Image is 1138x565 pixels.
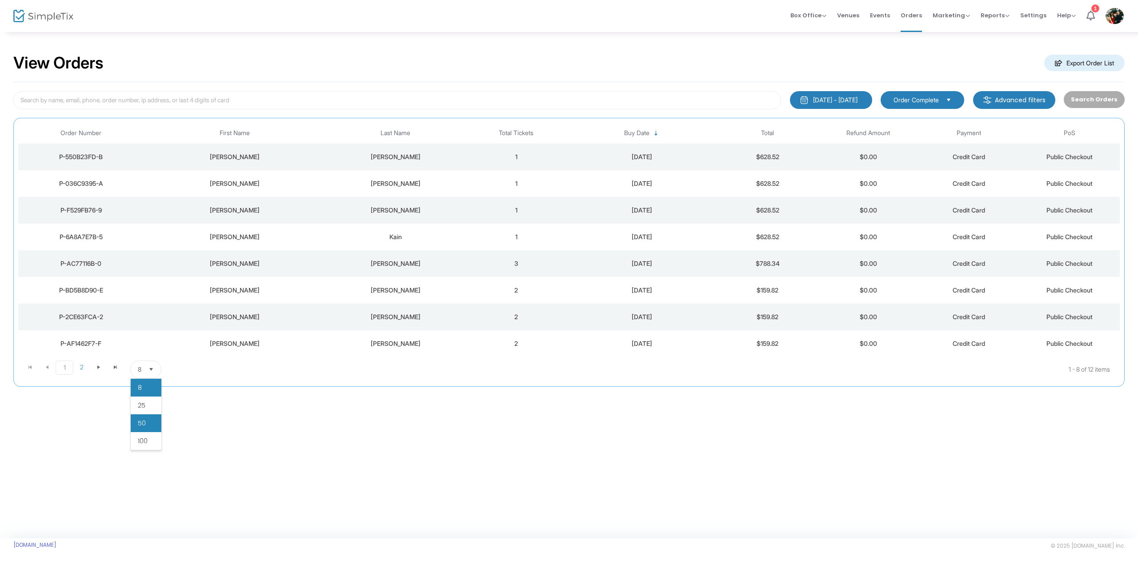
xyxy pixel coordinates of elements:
span: Credit Card [953,260,985,267]
div: 9/16/2025 [569,152,715,161]
td: $0.00 [818,224,918,250]
span: Public Checkout [1046,206,1093,214]
div: P-550B23FD-B [20,152,142,161]
span: Buy Date [624,129,649,137]
div: Burton [327,339,464,348]
span: Public Checkout [1046,153,1093,160]
m-button: Export Order List [1044,55,1125,71]
div: 9/5/2025 [569,206,715,215]
td: 1 [466,170,566,197]
div: Charles [146,339,323,348]
span: 100 [138,437,148,445]
h2: View Orders [13,53,104,73]
div: Wann [327,152,464,161]
span: Help [1057,11,1076,20]
div: Shelley [146,152,323,161]
span: Orders [901,4,922,27]
td: $628.52 [717,197,818,224]
span: Credit Card [953,233,985,240]
span: Box Office [790,11,826,20]
span: Go to the next page [90,361,107,374]
span: 8 [138,383,142,392]
td: $159.82 [717,304,818,330]
span: Payment [957,129,981,137]
td: $0.00 [818,330,918,357]
div: Kain [327,232,464,241]
span: First Name [220,129,250,137]
div: 8/30/2025 [569,339,715,348]
div: 9/4/2025 [569,232,715,241]
a: [DOMAIN_NAME] [13,541,56,549]
div: Lori [146,286,323,295]
span: Credit Card [953,206,985,214]
span: Public Checkout [1046,340,1093,347]
td: 1 [466,197,566,224]
div: P-F529FB76-9 [20,206,142,215]
th: Total [717,123,818,144]
span: Go to the next page [95,364,102,371]
td: 1 [466,224,566,250]
span: Order Number [60,129,101,137]
th: Total Tickets [466,123,566,144]
div: 1 [1091,4,1099,12]
div: 9/1/2025 [569,286,715,295]
span: Public Checkout [1046,260,1093,267]
button: [DATE] - [DATE] [790,91,872,109]
td: $788.34 [717,250,818,277]
td: 2 [466,277,566,304]
td: $0.00 [818,304,918,330]
div: [DATE] - [DATE] [813,96,858,104]
span: © 2025 [DOMAIN_NAME] Inc. [1051,542,1125,549]
span: Reports [981,11,1010,20]
td: $0.00 [818,144,918,170]
button: Select [942,95,955,105]
div: 8/31/2025 [569,313,715,321]
span: Credit Card [953,286,985,294]
td: $0.00 [818,170,918,197]
span: Page 1 [56,361,73,375]
span: Public Checkout [1046,286,1093,294]
div: 9/4/2025 [569,259,715,268]
div: Forrester [327,286,464,295]
img: filter [983,96,992,104]
div: graves [327,259,464,268]
span: Go to the last page [107,361,124,374]
td: 2 [466,304,566,330]
div: Perez [327,313,464,321]
span: Events [870,4,890,27]
td: $0.00 [818,250,918,277]
td: $0.00 [818,197,918,224]
span: Sortable [653,130,660,137]
span: Credit Card [953,313,985,321]
div: P-AC77116B-0 [20,259,142,268]
span: 25 [138,401,145,410]
div: Pamela [146,179,323,188]
span: Last Name [381,129,410,137]
div: P-AF1462F7-F [20,339,142,348]
button: Select [145,361,157,378]
div: Paige [327,206,464,215]
div: 9/8/2025 [569,179,715,188]
td: 1 [466,144,566,170]
span: Order Complete [894,96,939,104]
div: P-6A8A7E7B-5 [20,232,142,241]
div: stanley [146,259,323,268]
th: Refund Amount [818,123,918,144]
span: PoS [1064,129,1075,137]
span: Credit Card [953,340,985,347]
span: Page 2 [73,361,90,374]
span: 8 [138,365,141,374]
span: 50 [138,419,146,428]
span: Go to the last page [112,364,119,371]
span: Settings [1020,4,1046,27]
td: 2 [466,330,566,357]
img: monthly [800,96,809,104]
m-button: Advanced filters [973,91,1055,109]
span: Public Checkout [1046,313,1093,321]
span: Public Checkout [1046,233,1093,240]
td: 3 [466,250,566,277]
span: Public Checkout [1046,180,1093,187]
input: Search by name, email, phone, order number, ip address, or last 4 digits of card [13,91,781,109]
div: P-2CE63FCA-2 [20,313,142,321]
div: Data table [18,123,1120,357]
